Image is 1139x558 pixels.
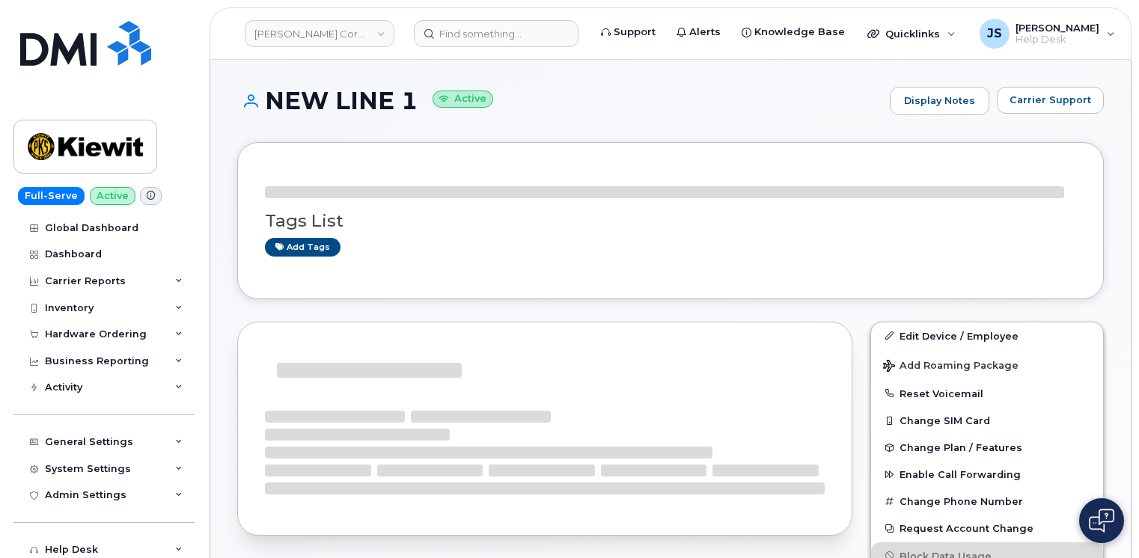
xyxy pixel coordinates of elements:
[265,238,341,257] a: Add tags
[871,322,1103,349] a: Edit Device / Employee
[900,442,1022,453] span: Change Plan / Features
[1010,93,1091,107] span: Carrier Support
[1089,509,1114,533] img: Open chat
[900,469,1021,480] span: Enable Call Forwarding
[871,380,1103,407] button: Reset Voicemail
[871,349,1103,380] button: Add Roaming Package
[237,88,882,114] h1: NEW LINE 1
[871,515,1103,542] button: Request Account Change
[871,407,1103,434] button: Change SIM Card
[265,212,1076,230] h3: Tags List
[871,434,1103,461] button: Change Plan / Features
[871,461,1103,488] button: Enable Call Forwarding
[871,488,1103,515] button: Change Phone Number
[997,87,1104,114] button: Carrier Support
[883,360,1019,374] span: Add Roaming Package
[890,87,989,115] a: Display Notes
[433,91,493,108] small: Active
